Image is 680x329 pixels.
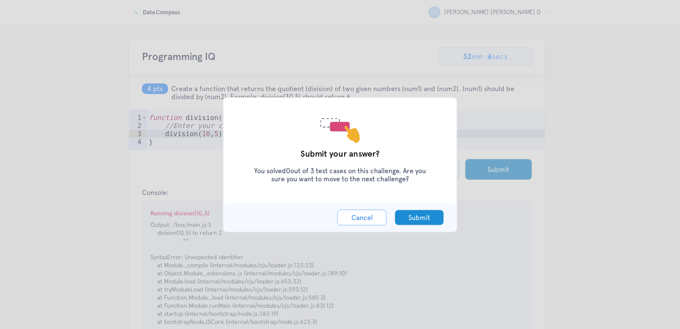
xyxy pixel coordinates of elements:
[320,118,360,143] img: DCSubmitAnswer
[252,148,428,159] h4: Submit your answer?
[252,166,428,183] p: You solved out of 3 test cases on this challenge. Are you sure you want to move to the next chall...
[286,166,290,175] span: 0
[337,209,387,225] button: Cancel
[395,209,444,225] button: Submit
